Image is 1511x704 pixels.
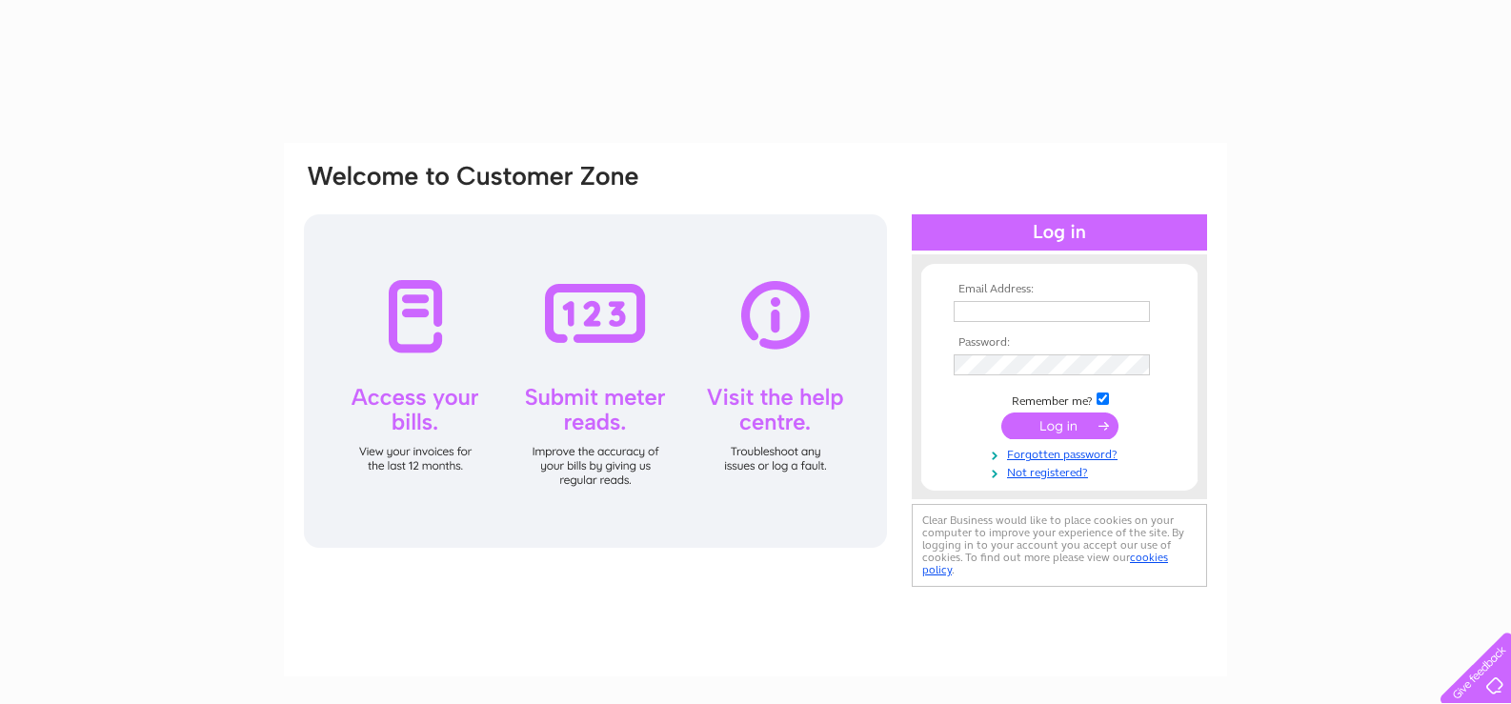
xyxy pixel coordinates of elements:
div: Clear Business would like to place cookies on your computer to improve your experience of the sit... [912,504,1207,587]
th: Email Address: [949,283,1170,296]
a: cookies policy [922,551,1168,576]
input: Submit [1001,412,1118,439]
a: Forgotten password? [954,444,1170,462]
a: Not registered? [954,462,1170,480]
th: Password: [949,336,1170,350]
td: Remember me? [949,390,1170,409]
